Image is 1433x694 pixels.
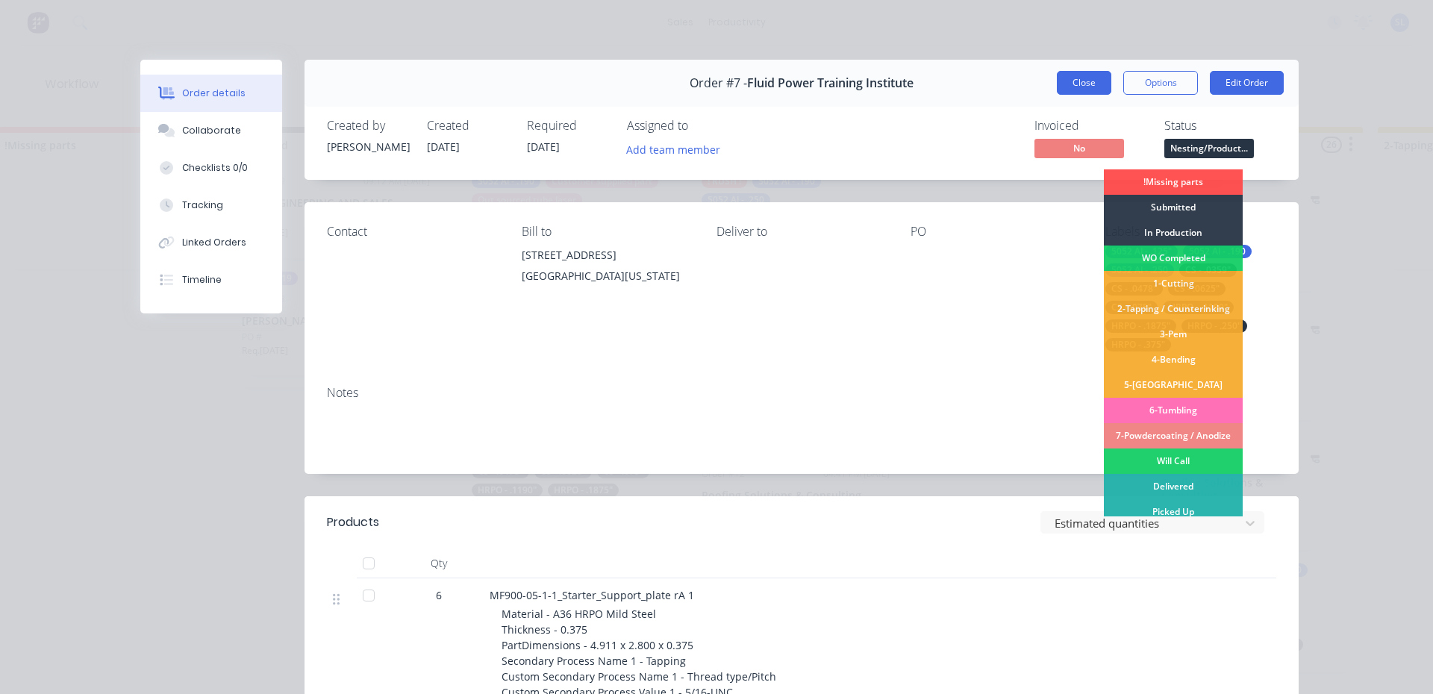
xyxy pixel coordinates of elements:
[1104,220,1243,246] div: In Production
[527,140,560,154] span: [DATE]
[1104,347,1243,372] div: 4-Bending
[140,261,282,298] button: Timeline
[327,513,379,531] div: Products
[1104,474,1243,499] div: Delivered
[619,139,728,159] button: Add team member
[182,198,223,212] div: Tracking
[140,112,282,149] button: Collaborate
[327,386,1276,400] div: Notes
[140,75,282,112] button: Order details
[1104,169,1243,195] div: !Missing parts
[1057,71,1111,95] button: Close
[327,225,498,239] div: Contact
[522,266,693,287] div: [GEOGRAPHIC_DATA][US_STATE]
[327,119,409,133] div: Created by
[182,236,246,249] div: Linked Orders
[1123,71,1198,95] button: Options
[627,139,728,159] button: Add team member
[716,225,887,239] div: Deliver to
[522,245,693,293] div: [STREET_ADDRESS][GEOGRAPHIC_DATA][US_STATE]
[1104,195,1243,220] div: Submitted
[427,119,509,133] div: Created
[140,187,282,224] button: Tracking
[1034,139,1124,157] span: No
[522,245,693,266] div: [STREET_ADDRESS]
[1104,322,1243,347] div: 3-Pem
[1210,71,1284,95] button: Edit Order
[1164,139,1254,157] span: Nesting/Product...
[522,225,693,239] div: Bill to
[490,588,694,602] span: MF900-05-1-1_Starter_Support_plate rA 1
[1104,271,1243,296] div: 1-Cutting
[747,76,914,90] span: Fluid Power Training Institute
[140,224,282,261] button: Linked Orders
[627,119,776,133] div: Assigned to
[182,124,241,137] div: Collaborate
[1164,139,1254,161] button: Nesting/Product...
[182,161,248,175] div: Checklists 0/0
[1164,119,1276,133] div: Status
[1104,398,1243,423] div: 6-Tumbling
[690,76,747,90] span: Order #7 -
[182,273,222,287] div: Timeline
[1104,448,1243,474] div: Will Call
[1034,119,1146,133] div: Invoiced
[1104,246,1243,271] div: WO Completed
[1104,372,1243,398] div: 5-[GEOGRAPHIC_DATA]
[1104,423,1243,448] div: 7-Powdercoating / Anodize
[140,149,282,187] button: Checklists 0/0
[527,119,609,133] div: Required
[394,548,484,578] div: Qty
[427,140,460,154] span: [DATE]
[1104,296,1243,322] div: 2-Tapping / Counterinking
[327,139,409,154] div: [PERSON_NAME]
[436,587,442,603] span: 6
[1104,499,1243,525] div: Picked Up
[182,87,246,100] div: Order details
[911,225,1081,239] div: PO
